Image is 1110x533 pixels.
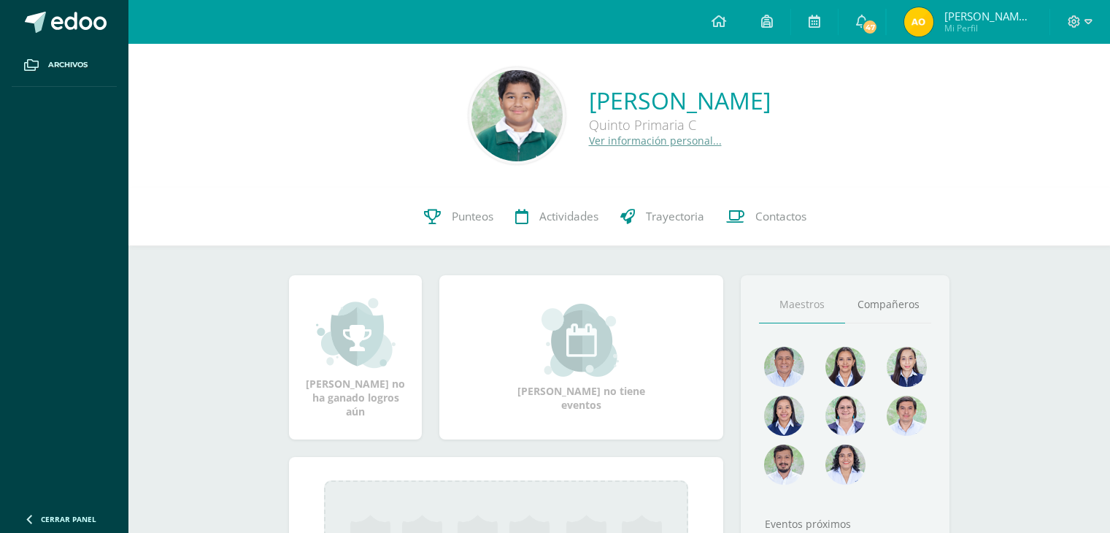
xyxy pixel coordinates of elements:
img: 674848b92a8dd628d3cff977652c0a9e.png [825,396,866,436]
img: a45c6b0b365ef70dd84ea434ae6b643f.png [825,347,866,387]
img: 54c759e5b9bb94252904e19d2c113a42.png [764,445,804,485]
a: Archivos [12,44,117,87]
span: Mi Perfil [944,22,1032,34]
div: Quinto Primaria C [589,116,771,134]
div: [PERSON_NAME] no tiene eventos [509,304,655,412]
img: 6ddd1834028c492d783a9ed76c16c693.png [764,396,804,436]
img: 74e021dbc1333a55a6a6352084f0f183.png [825,445,866,485]
img: 6e21fabce4e79f1cd48a08c214b9804f.png [471,70,563,161]
img: achievement_small.png [316,296,396,369]
img: f0af4734c025b990c12c69d07632b04a.png [887,396,927,436]
span: Cerrar panel [41,514,96,524]
span: [PERSON_NAME] [PERSON_NAME] [944,9,1032,23]
span: Archivos [48,59,88,71]
span: Punteos [452,209,493,224]
a: Maestros [759,286,845,323]
div: [PERSON_NAME] no ha ganado logros aún [304,296,407,418]
a: Ver información personal... [589,134,722,147]
span: Contactos [755,209,806,224]
a: Trayectoria [609,188,715,246]
div: Eventos próximos [759,517,931,531]
a: [PERSON_NAME] [589,85,771,116]
img: event_small.png [541,304,621,377]
span: Trayectoria [646,209,704,224]
img: f4ec16a59328cb939a4b919555c40b71.png [764,347,804,387]
a: Punteos [413,188,504,246]
a: Actividades [504,188,609,246]
a: Compañeros [845,286,931,323]
span: 47 [862,19,878,35]
img: 118932b65603b730edd868c933d683ea.png [904,7,933,37]
span: Actividades [539,209,598,224]
img: e0582db7cc524a9960c08d03de9ec803.png [887,347,927,387]
a: Contactos [715,188,817,246]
